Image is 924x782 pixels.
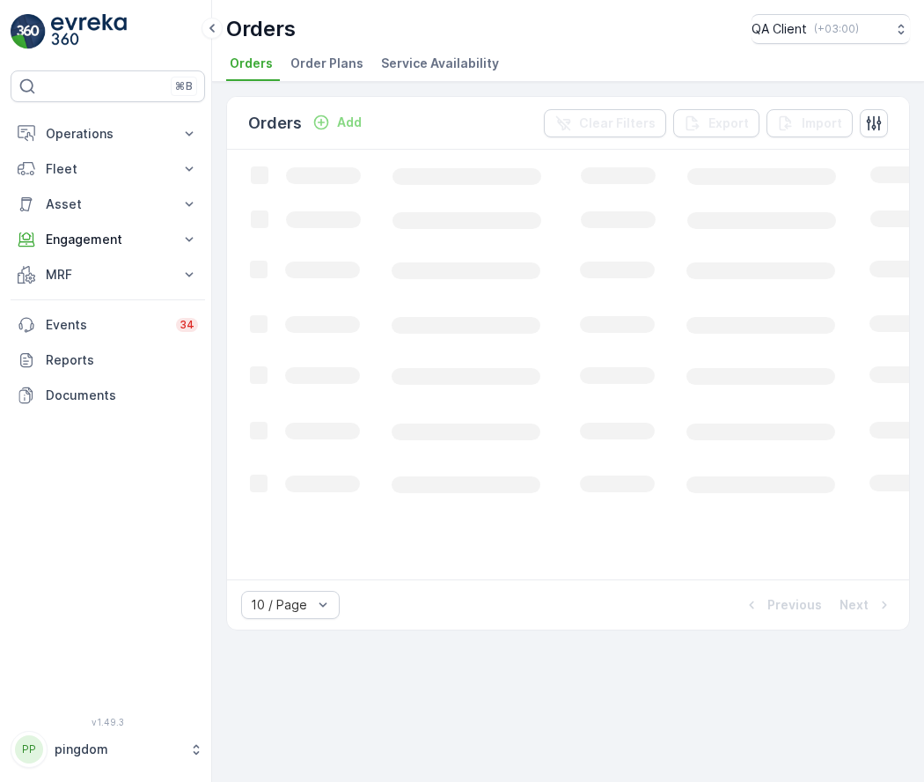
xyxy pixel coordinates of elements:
[11,731,205,768] button: PPpingdom
[11,343,205,378] a: Reports
[180,318,194,332] p: 34
[708,114,749,132] p: Export
[46,160,170,178] p: Fleet
[337,114,362,131] p: Add
[814,22,859,36] p: ( +03:00 )
[838,594,895,616] button: Next
[46,125,170,143] p: Operations
[230,55,273,72] span: Orders
[11,14,46,49] img: logo
[11,307,205,343] a: Events34
[752,14,910,44] button: QA Client(+03:00)
[11,116,205,151] button: Operations
[802,114,842,132] p: Import
[46,266,170,284] p: MRF
[673,109,759,137] button: Export
[11,222,205,257] button: Engagement
[15,735,43,764] div: PP
[381,55,499,72] span: Service Availability
[51,14,127,49] img: logo_light-DOdMpM7g.png
[226,15,296,43] p: Orders
[741,594,824,616] button: Previous
[579,114,656,132] p: Clear Filters
[766,109,853,137] button: Import
[11,151,205,187] button: Fleet
[55,741,180,758] p: pingdom
[46,231,170,248] p: Engagement
[46,351,198,369] p: Reports
[46,387,198,404] p: Documents
[11,378,205,413] a: Documents
[46,195,170,213] p: Asset
[840,596,869,614] p: Next
[248,111,302,136] p: Orders
[305,112,369,133] button: Add
[752,20,807,38] p: QA Client
[767,596,822,614] p: Previous
[175,79,193,93] p: ⌘B
[11,187,205,222] button: Asset
[46,316,165,334] p: Events
[11,717,205,727] span: v 1.49.3
[11,257,205,292] button: MRF
[544,109,666,137] button: Clear Filters
[290,55,363,72] span: Order Plans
